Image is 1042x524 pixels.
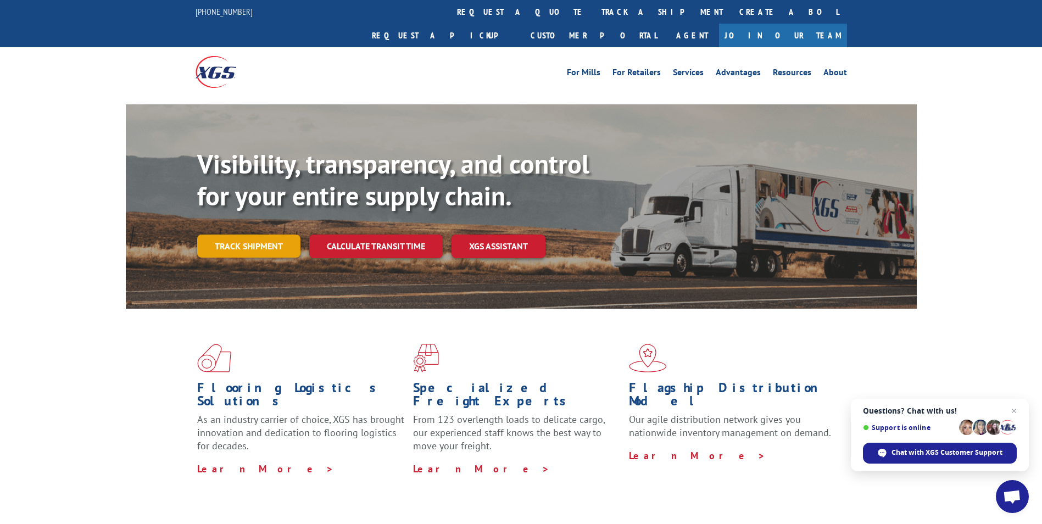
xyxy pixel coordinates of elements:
a: Agent [665,24,719,47]
span: Support is online [863,423,955,432]
a: Learn More > [413,462,550,475]
a: Customer Portal [522,24,665,47]
span: Chat with XGS Customer Support [891,448,1002,458]
img: xgs-icon-flagship-distribution-model-red [629,344,667,372]
div: Open chat [996,480,1029,513]
a: Track shipment [197,235,300,258]
a: About [823,68,847,80]
h1: Flagship Distribution Model [629,381,837,413]
h1: Flooring Logistics Solutions [197,381,405,413]
p: From 123 overlength loads to delicate cargo, our experienced staff knows the best way to move you... [413,413,621,462]
img: xgs-icon-focused-on-flooring-red [413,344,439,372]
span: Close chat [1007,404,1021,417]
a: Join Our Team [719,24,847,47]
a: Learn More > [197,462,334,475]
div: Chat with XGS Customer Support [863,443,1017,464]
img: xgs-icon-total-supply-chain-intelligence-red [197,344,231,372]
h1: Specialized Freight Experts [413,381,621,413]
a: For Mills [567,68,600,80]
a: For Retailers [612,68,661,80]
a: Resources [773,68,811,80]
a: Learn More > [629,449,766,462]
a: XGS ASSISTANT [452,235,545,258]
a: Advantages [716,68,761,80]
a: Services [673,68,704,80]
span: As an industry carrier of choice, XGS has brought innovation and dedication to flooring logistics... [197,413,404,452]
a: Calculate transit time [309,235,443,258]
a: Request a pickup [364,24,522,47]
span: Our agile distribution network gives you nationwide inventory management on demand. [629,413,831,439]
a: [PHONE_NUMBER] [196,6,253,17]
b: Visibility, transparency, and control for your entire supply chain. [197,147,589,213]
span: Questions? Chat with us! [863,406,1017,415]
